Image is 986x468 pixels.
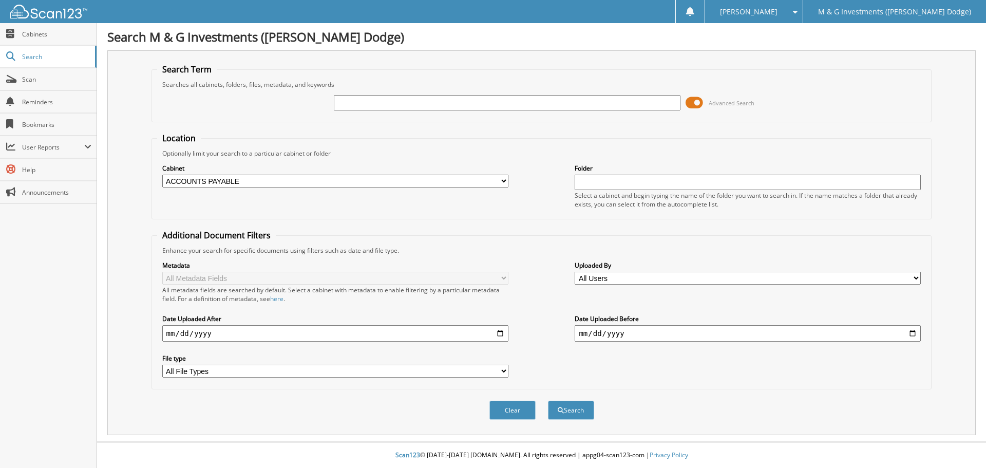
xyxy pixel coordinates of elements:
div: Optionally limit your search to a particular cabinet or folder [157,149,926,158]
label: Uploaded By [575,261,921,270]
label: Cabinet [162,164,508,173]
div: © [DATE]-[DATE] [DOMAIN_NAME]. All rights reserved | appg04-scan123-com | [97,443,986,468]
button: Search [548,401,594,420]
div: Searches all cabinets, folders, files, metadata, and keywords [157,80,926,89]
img: scan123-logo-white.svg [10,5,87,18]
label: Metadata [162,261,508,270]
span: User Reports [22,143,84,152]
label: Date Uploaded After [162,314,508,323]
button: Clear [489,401,536,420]
a: here [270,294,283,303]
span: Announcements [22,188,91,197]
input: end [575,325,921,342]
span: M & G Investments ([PERSON_NAME] Dodge) [818,9,971,15]
span: Bookmarks [22,120,91,129]
span: [PERSON_NAME] [720,9,778,15]
span: Advanced Search [709,99,754,107]
div: All metadata fields are searched by default. Select a cabinet with metadata to enable filtering b... [162,286,508,303]
legend: Additional Document Filters [157,230,276,241]
input: start [162,325,508,342]
label: Date Uploaded Before [575,314,921,323]
span: Help [22,165,91,174]
div: Select a cabinet and begin typing the name of the folder you want to search in. If the name match... [575,191,921,209]
label: Folder [575,164,921,173]
h1: Search M & G Investments ([PERSON_NAME] Dodge) [107,28,976,45]
legend: Search Term [157,64,217,75]
span: Scan [22,75,91,84]
label: File type [162,354,508,363]
div: Enhance your search for specific documents using filters such as date and file type. [157,246,926,255]
span: Reminders [22,98,91,106]
span: Cabinets [22,30,91,39]
iframe: Chat Widget [935,419,986,468]
span: Scan123 [395,451,420,459]
span: Search [22,52,90,61]
legend: Location [157,133,201,144]
a: Privacy Policy [650,451,688,459]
